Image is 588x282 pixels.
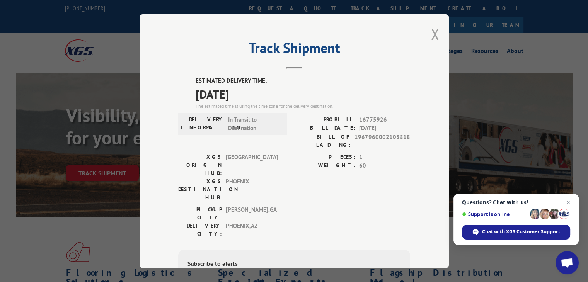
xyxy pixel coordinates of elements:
[564,198,573,207] span: Close chat
[294,161,355,170] label: WEIGHT:
[294,115,355,124] label: PROBILL:
[178,153,222,177] label: XGS ORIGIN HUB:
[196,102,410,109] div: The estimated time is using the time zone for the delivery destination.
[178,221,222,238] label: DELIVERY CITY:
[181,115,224,133] label: DELIVERY INFORMATION:
[228,115,280,133] span: In Transit to Destination
[294,124,355,133] label: BILL DATE:
[462,199,570,206] span: Questions? Chat with us!
[482,228,560,235] span: Chat with XGS Customer Support
[359,161,410,170] span: 60
[196,76,410,85] label: ESTIMATED DELIVERY TIME:
[226,177,278,201] span: PHOENIX
[355,133,410,149] span: 1967960002105818
[462,225,570,240] div: Chat with XGS Customer Support
[556,251,579,274] div: Open chat
[226,221,278,238] span: PHOENIX , AZ
[178,177,222,201] label: XGS DESTINATION HUB:
[359,115,410,124] span: 16775926
[226,153,278,177] span: [GEOGRAPHIC_DATA]
[226,205,278,221] span: [PERSON_NAME] , GA
[178,205,222,221] label: PICKUP CITY:
[359,153,410,161] span: 1
[359,124,410,133] span: [DATE]
[196,85,410,102] span: [DATE]
[294,133,351,149] label: BILL OF LADING:
[187,258,401,270] div: Subscribe to alerts
[431,24,439,44] button: Close modal
[178,42,410,57] h2: Track Shipment
[294,153,355,161] label: PIECES:
[462,211,527,217] span: Support is online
